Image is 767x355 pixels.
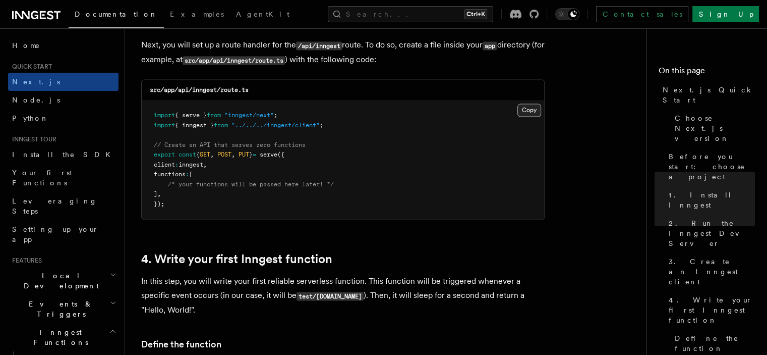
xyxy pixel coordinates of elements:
[141,38,545,67] p: Next, you will set up a route handler for the route. To do so, create a file inside your director...
[665,147,755,186] a: Before you start: choose a project
[154,161,175,168] span: client
[464,9,487,19] kbd: Ctrl+K
[692,6,759,22] a: Sign Up
[669,218,755,248] span: 2. Run the Inngest Dev Server
[8,36,119,55] a: Home
[186,171,189,178] span: :
[179,161,203,168] span: inngest
[150,86,249,93] code: src/app/api/inngest/route.ts
[671,109,755,147] a: Choose Next.js version
[253,151,256,158] span: =
[12,150,116,159] span: Install the SDK
[164,3,230,27] a: Examples
[224,112,274,119] span: "inngest/next"
[517,104,541,117] button: Copy
[8,91,119,109] a: Node.js
[260,151,277,158] span: serve
[8,192,119,220] a: Leveraging Steps
[277,151,284,158] span: ({
[665,214,755,252] a: 2. Run the Inngest Dev Server
[12,78,60,86] span: Next.js
[154,171,186,178] span: functions
[249,151,253,158] span: }
[189,171,193,178] span: [
[75,10,158,18] span: Documentation
[231,122,320,129] span: "../../../inngest/client"
[8,257,42,265] span: Features
[320,122,323,129] span: ;
[231,151,235,158] span: ,
[239,151,249,158] span: PUT
[669,190,755,210] span: 1. Install Inngest
[175,161,179,168] span: :
[175,122,214,129] span: { inngest }
[154,141,306,148] span: // Create an API that serves zero functions
[196,151,200,158] span: {
[669,257,755,287] span: 3. Create an Inngest client
[200,151,210,158] span: GET
[665,252,755,291] a: 3. Create an Inngest client
[12,225,99,243] span: Setting up your app
[659,81,755,109] a: Next.js Quick Start
[665,291,755,329] a: 4. Write your first Inngest function
[8,271,110,291] span: Local Development
[154,122,175,129] span: import
[203,161,207,168] span: ,
[141,252,332,266] a: 4. Write your first Inngest function
[154,112,175,119] span: import
[8,164,119,192] a: Your first Functions
[8,109,119,127] a: Python
[555,8,579,20] button: Toggle dark mode
[328,6,493,22] button: Search...Ctrl+K
[669,295,755,325] span: 4. Write your first Inngest function
[207,112,221,119] span: from
[230,3,296,27] a: AgentKit
[8,135,56,143] span: Inngest tour
[168,181,334,188] span: /* your functions will be passed here later! */
[214,122,228,129] span: from
[8,63,52,71] span: Quick start
[8,323,119,351] button: Inngest Functions
[179,151,196,158] span: const
[8,327,109,347] span: Inngest Functions
[12,96,60,104] span: Node.js
[141,337,221,351] a: Define the function
[675,333,755,353] span: Define the function
[217,151,231,158] span: POST
[141,274,545,317] p: In this step, you will write your first reliable serverless function. This function will be trigg...
[12,169,72,187] span: Your first Functions
[175,112,207,119] span: { serve }
[183,56,285,65] code: src/app/api/inngest/route.ts
[236,10,289,18] span: AgentKit
[596,6,688,22] a: Contact sales
[69,3,164,28] a: Documentation
[12,40,40,50] span: Home
[669,151,755,182] span: Before you start: choose a project
[170,10,224,18] span: Examples
[8,295,119,323] button: Events & Triggers
[665,186,755,214] a: 1. Install Inngest
[8,145,119,164] a: Install the SDK
[8,73,119,91] a: Next.js
[675,113,755,143] span: Choose Next.js version
[274,112,277,119] span: ;
[154,200,164,208] span: });
[483,41,497,50] code: app
[8,267,119,295] button: Local Development
[663,85,755,105] span: Next.js Quick Start
[157,190,161,197] span: ,
[210,151,214,158] span: ,
[154,151,175,158] span: export
[659,65,755,81] h4: On this page
[154,190,157,197] span: ]
[296,41,342,50] code: /api/inngest
[8,299,110,319] span: Events & Triggers
[297,292,364,300] code: test/[DOMAIN_NAME]
[8,220,119,248] a: Setting up your app
[12,197,97,215] span: Leveraging Steps
[12,114,49,122] span: Python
